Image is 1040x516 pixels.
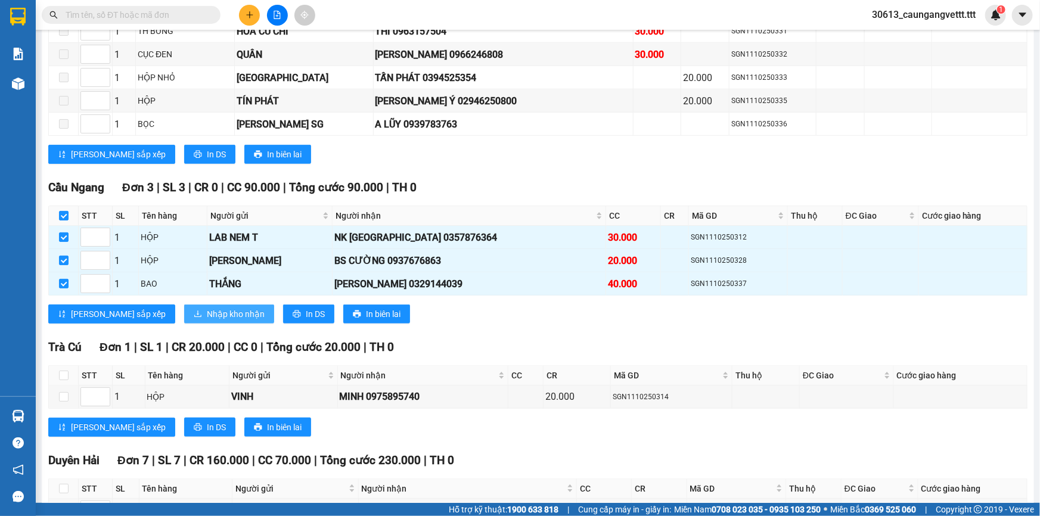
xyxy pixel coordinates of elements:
td: SGN1110250335 [729,89,817,113]
td: SGN1110250331 [729,20,817,43]
div: NK [GEOGRAPHIC_DATA] 0357876364 [334,230,604,245]
div: CỤC ĐEN [138,48,232,61]
span: Tổng cước 20.000 [266,340,361,354]
div: 1 [114,230,136,245]
span: In DS [306,307,325,321]
span: ĐC Giao [803,369,881,382]
div: 40.000 [608,276,659,291]
th: CC [577,479,632,499]
span: | [221,181,224,194]
img: warehouse-icon [12,410,24,422]
td: SGN1110250333 [729,66,817,89]
span: copyright [974,505,982,514]
span: Mã GD [692,209,775,222]
th: Cước giao hàng [919,206,1027,226]
div: SGN1110250333 [731,72,814,83]
span: CR 20.000 [172,340,225,354]
span: sort-ascending [58,150,66,160]
span: Đơn 7 [117,453,149,467]
th: STT [79,366,113,386]
button: sort-ascending[PERSON_NAME] sắp xếp [48,145,175,164]
span: CC 90.000 [227,181,280,194]
div: 20.000 [683,70,727,85]
span: CC 0 [234,340,257,354]
span: [PERSON_NAME] sắp xếp [71,148,166,161]
td: SGN1110250336 [729,113,817,136]
div: VINH [231,389,336,404]
div: SGN1110250332 [731,49,814,60]
button: printerIn DS [184,145,235,164]
button: caret-down [1012,5,1033,26]
span: Mã GD [614,369,720,382]
span: | [925,503,927,516]
div: SGN1110250337 [691,278,786,290]
span: SL 3 [163,181,185,194]
div: 30.000 [635,47,679,62]
div: TÍN PHÁT [237,94,371,108]
div: QUÂN [237,47,371,62]
span: In biên lai [366,307,401,321]
span: Tổng cước 90.000 [289,181,383,194]
div: BAO [141,277,205,290]
span: plus [246,11,254,19]
button: printerIn DS [184,418,235,437]
span: ĐC Giao [845,482,906,495]
div: TH BÔNG [138,24,232,38]
div: 20.000 [608,253,659,268]
span: In biên lai [267,148,302,161]
div: SGN1110250331 [731,26,814,37]
div: 1 [114,47,134,62]
span: sort-ascending [58,423,66,433]
td: SGN1110250328 [689,249,788,272]
button: plus [239,5,260,26]
div: HỘP [147,390,227,403]
span: Cầu Ngang [48,181,104,194]
span: Người nhận [341,369,496,382]
span: question-circle [13,437,24,449]
span: | [152,453,155,467]
button: downloadNhập kho nhận [184,304,274,324]
th: SL [113,366,145,386]
span: | [260,340,263,354]
div: 1 [114,276,136,291]
span: Cung cấp máy in - giấy in: [578,503,671,516]
div: [PERSON_NAME] Ý 02946250800 [375,94,631,108]
button: printerIn biên lai [343,304,410,324]
strong: 1900 633 818 [507,505,558,514]
div: HỘP [141,254,205,267]
th: Thu hộ [786,479,841,499]
div: HỘP NHỎ [138,71,232,84]
span: | [252,453,255,467]
span: [PERSON_NAME] sắp xếp [71,421,166,434]
th: Tên hàng [139,479,233,499]
span: TH 0 [370,340,394,354]
sup: 1 [997,5,1005,14]
div: MINH 0975895740 [340,389,507,404]
span: notification [13,464,24,475]
img: solution-icon [12,48,24,60]
div: 1 [114,253,136,268]
span: | [184,453,187,467]
div: [PERSON_NAME] 0329144039 [334,276,604,291]
th: CR [661,206,690,226]
span: 30613_caungangvettt.ttt [862,7,985,22]
button: printerIn biên lai [244,418,311,437]
span: printer [293,310,301,319]
span: SL 1 [140,340,163,354]
span: | [424,453,427,467]
span: Tổng cước 230.000 [320,453,421,467]
strong: 0369 525 060 [865,505,916,514]
td: SGN1110250314 [611,386,732,409]
div: 1 [114,94,134,108]
th: CC [508,366,544,386]
span: Nhập kho nhận [207,307,265,321]
div: HOA CỦ CHI [237,24,371,39]
span: Miền Bắc [830,503,916,516]
span: printer [254,423,262,433]
div: 1 [114,24,134,39]
div: 30.000 [635,24,679,39]
div: BS CƯỜNG 0937676863 [334,253,604,268]
th: CR [544,366,611,386]
span: sort-ascending [58,310,66,319]
th: CC [606,206,661,226]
